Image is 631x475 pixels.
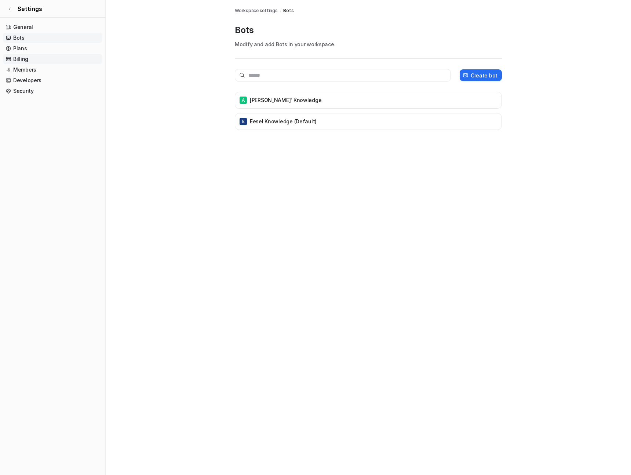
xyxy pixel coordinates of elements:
p: Modify and add Bots in your workspace. [235,40,502,48]
a: General [3,22,102,32]
a: Security [3,86,102,96]
button: Create bot [460,69,502,81]
span: / [280,7,281,14]
a: Plans [3,43,102,54]
span: E [240,118,247,125]
a: Workspace settings [235,7,278,14]
p: [PERSON_NAME]' Knowledge [250,97,321,104]
p: Create bot [471,72,497,79]
p: eesel Knowledge (default) [250,118,317,125]
a: Billing [3,54,102,64]
a: Developers [3,75,102,86]
a: Bots [3,33,102,43]
img: create [463,73,468,78]
p: Bots [235,24,502,36]
a: Bots [283,7,293,14]
span: Settings [18,4,42,13]
span: A [240,97,247,104]
a: Members [3,65,102,75]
